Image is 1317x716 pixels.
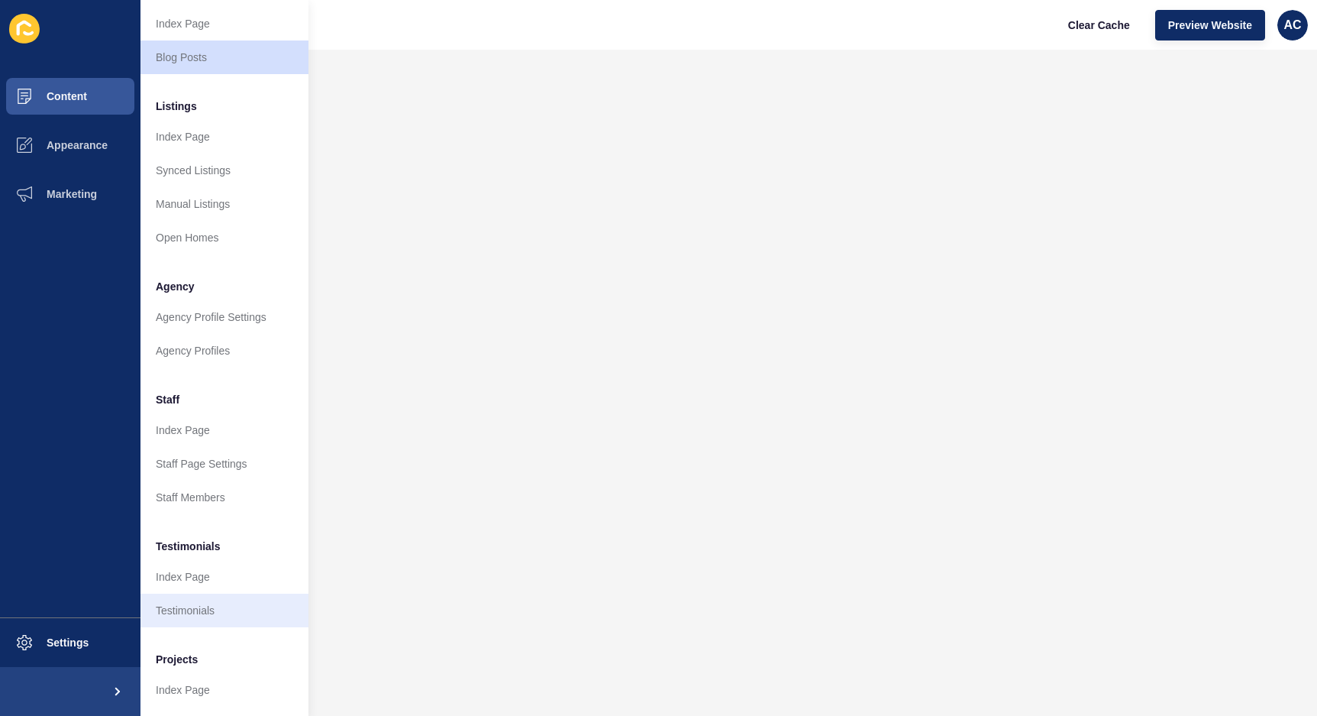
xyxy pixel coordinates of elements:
[156,279,195,294] span: Agency
[140,120,308,154] a: Index Page
[1168,18,1252,33] span: Preview Website
[1055,10,1143,40] button: Clear Cache
[140,40,308,74] a: Blog Posts
[156,99,197,114] span: Listings
[140,334,308,368] a: Agency Profiles
[140,560,308,594] a: Index Page
[156,652,198,667] span: Projects
[140,7,308,40] a: Index Page
[140,187,308,221] a: Manual Listings
[140,447,308,481] a: Staff Page Settings
[140,413,308,447] a: Index Page
[156,539,221,554] span: Testimonials
[1283,18,1301,33] span: AC
[140,221,308,254] a: Open Homes
[1068,18,1130,33] span: Clear Cache
[1155,10,1265,40] button: Preview Website
[140,673,308,707] a: Index Page
[140,154,308,187] a: Synced Listings
[140,300,308,334] a: Agency Profile Settings
[140,481,308,514] a: Staff Members
[140,594,308,627] a: Testimonials
[156,392,179,407] span: Staff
